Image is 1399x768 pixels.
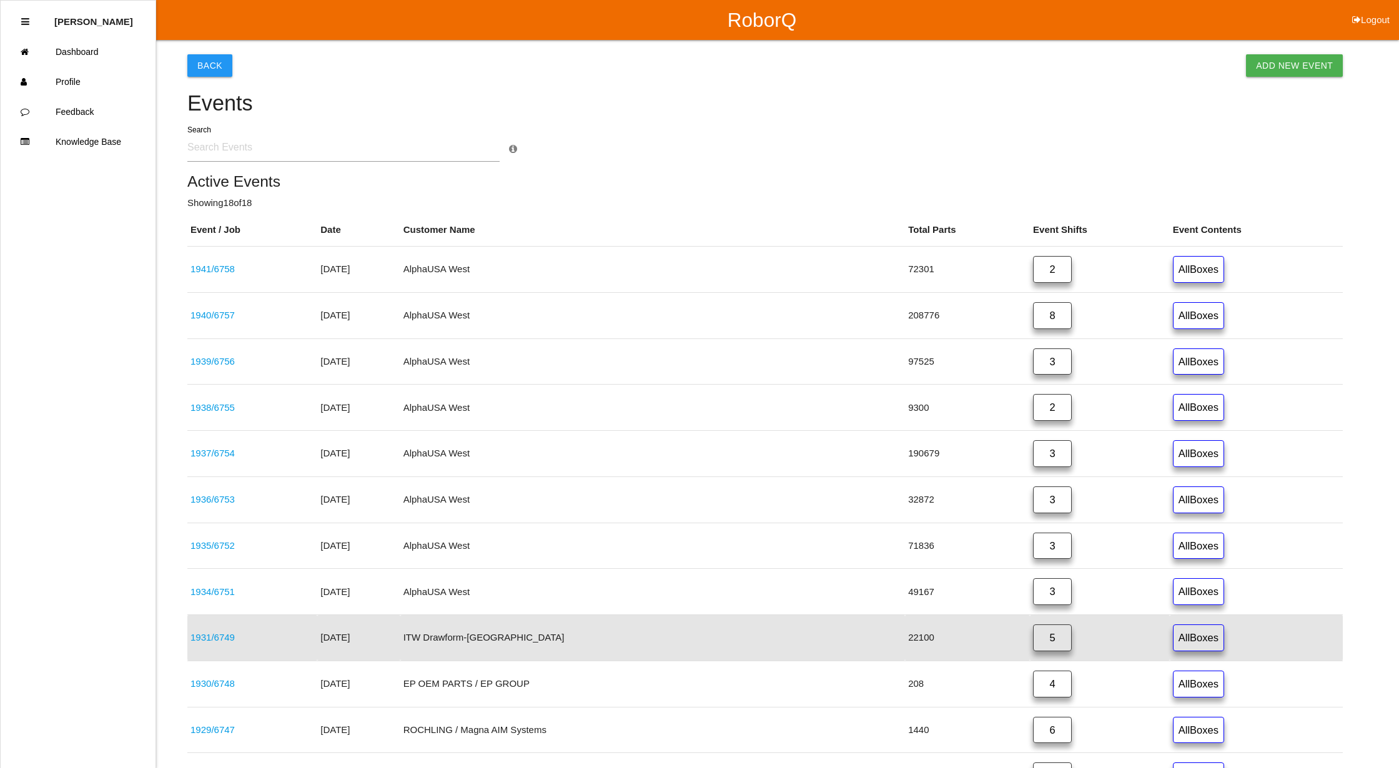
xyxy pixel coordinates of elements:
[1033,394,1072,421] a: 2
[400,661,906,707] td: EP OEM PARTS / EP GROUP
[905,615,1030,661] td: 22100
[317,707,400,753] td: [DATE]
[400,476,906,523] td: AlphaUSA West
[317,292,400,338] td: [DATE]
[1033,302,1072,329] a: 8
[187,54,232,77] button: Back
[1173,348,1224,375] a: AllBoxes
[317,569,400,615] td: [DATE]
[317,431,400,477] td: [DATE]
[317,661,400,707] td: [DATE]
[187,124,211,135] label: Search
[1,37,156,67] a: Dashboard
[905,476,1030,523] td: 32872
[1173,578,1224,605] a: AllBoxes
[1173,624,1224,651] a: AllBoxes
[190,540,235,551] a: 1935/6752
[400,338,906,385] td: AlphaUSA West
[1,97,156,127] a: Feedback
[190,632,235,642] a: 1931/6749
[1170,214,1343,247] th: Event Contents
[400,247,906,293] td: AlphaUSA West
[317,214,400,247] th: Date
[1033,671,1072,697] a: 4
[317,247,400,293] td: [DATE]
[905,569,1030,615] td: 49167
[21,7,29,37] div: Close
[317,615,400,661] td: [DATE]
[905,247,1030,293] td: 72301
[1173,302,1224,329] a: AllBoxes
[905,707,1030,753] td: 1440
[187,196,1343,210] p: Showing 18 of 18
[1033,717,1072,744] a: 6
[190,263,235,274] a: 1941/6758
[1,67,156,97] a: Profile
[905,431,1030,477] td: 190679
[187,133,500,162] input: Search Events
[187,173,1343,190] h5: Active Events
[1173,256,1224,283] a: AllBoxes
[190,678,235,689] a: 1930/6748
[509,144,517,154] a: Search Info
[1030,214,1170,247] th: Event Shifts
[190,356,235,367] a: 1939/6756
[1173,533,1224,559] a: AllBoxes
[905,385,1030,431] td: 9300
[317,385,400,431] td: [DATE]
[1033,533,1072,559] a: 3
[187,214,317,247] th: Event / Job
[190,494,235,505] a: 1936/6753
[400,292,906,338] td: AlphaUSA West
[190,310,235,320] a: 1940/6757
[400,431,906,477] td: AlphaUSA West
[1173,486,1224,513] a: AllBoxes
[190,402,235,413] a: 1938/6755
[187,92,1343,116] h4: Events
[1173,394,1224,421] a: AllBoxes
[1033,624,1072,651] a: 5
[1173,671,1224,697] a: AllBoxes
[905,292,1030,338] td: 208776
[1173,717,1224,744] a: AllBoxes
[905,661,1030,707] td: 208
[400,214,906,247] th: Customer Name
[190,724,235,735] a: 1929/6747
[317,523,400,569] td: [DATE]
[1173,440,1224,467] a: AllBoxes
[400,615,906,661] td: ITW Drawform-[GEOGRAPHIC_DATA]
[905,338,1030,385] td: 97525
[317,338,400,385] td: [DATE]
[1,127,156,157] a: Knowledge Base
[400,385,906,431] td: AlphaUSA West
[400,569,906,615] td: AlphaUSA West
[905,214,1030,247] th: Total Parts
[54,7,133,27] p: Diana Harris
[317,476,400,523] td: [DATE]
[1033,486,1072,513] a: 3
[1033,256,1072,283] a: 2
[400,523,906,569] td: AlphaUSA West
[1033,440,1072,467] a: 3
[400,707,906,753] td: ROCHLING / Magna AIM Systems
[1033,578,1072,605] a: 3
[1246,54,1343,77] a: Add New Event
[190,586,235,597] a: 1934/6751
[905,523,1030,569] td: 71836
[1033,348,1072,375] a: 3
[190,448,235,458] a: 1937/6754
